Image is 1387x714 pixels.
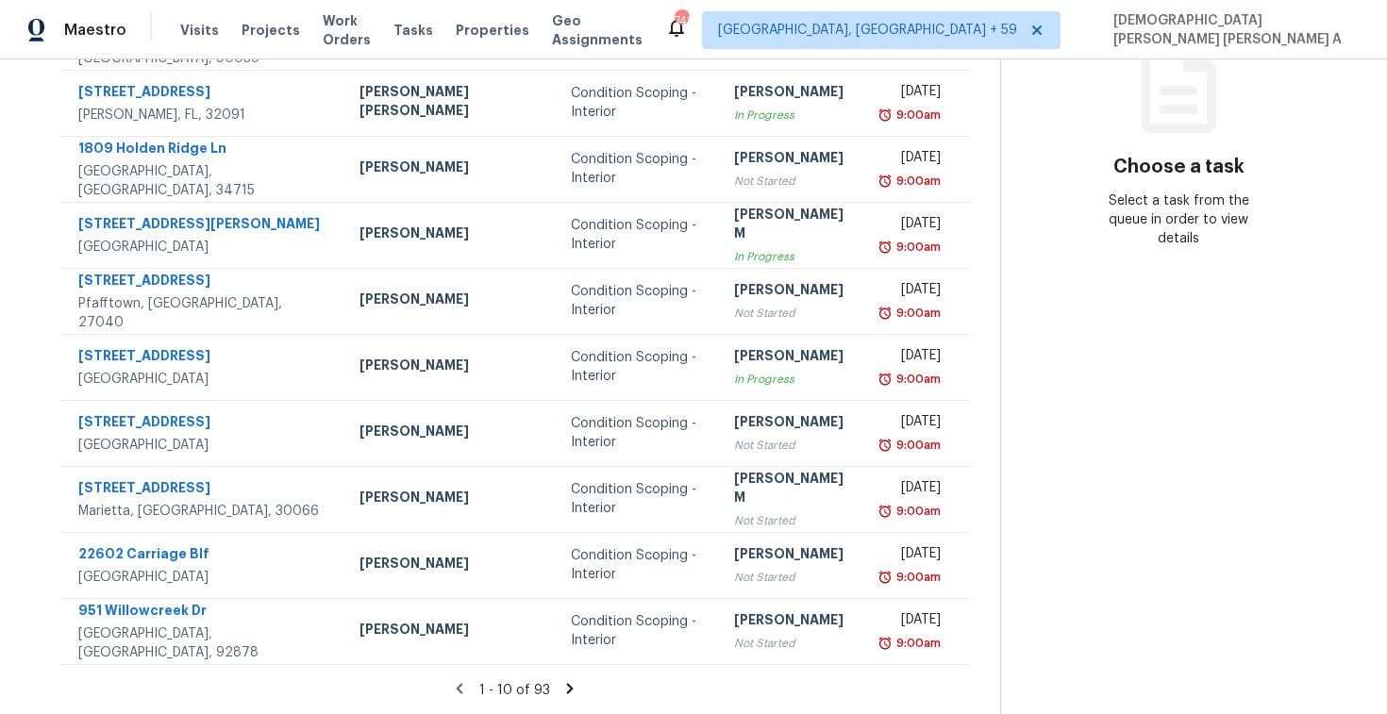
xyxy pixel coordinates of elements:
div: Condition Scoping - Interior [571,150,704,188]
div: [PERSON_NAME] [359,224,540,247]
div: [PERSON_NAME] [359,158,540,181]
span: Tasks [393,24,433,37]
div: [PERSON_NAME] [359,554,540,577]
span: Maestro [64,21,126,40]
div: [STREET_ADDRESS] [78,478,329,502]
div: [PERSON_NAME] [734,412,853,436]
div: [PERSON_NAME] [734,610,853,634]
div: [PERSON_NAME], FL, 32091 [78,106,329,125]
div: Condition Scoping - Interior [571,612,704,650]
div: Select a task from the queue in order to view details [1090,191,1268,248]
div: In Progress [734,106,853,125]
div: [STREET_ADDRESS][PERSON_NAME] [78,214,329,238]
div: Condition Scoping - Interior [571,480,704,518]
div: [PERSON_NAME] M [734,469,853,511]
div: [DATE] [882,412,940,436]
div: [STREET_ADDRESS] [78,82,329,106]
div: Condition Scoping - Interior [571,282,704,320]
img: Overdue Alarm Icon [877,172,893,191]
div: [DATE] [882,478,940,502]
div: [DATE] [882,610,940,634]
div: 9:00am [893,436,941,455]
div: [STREET_ADDRESS] [78,412,329,436]
span: Work Orders [323,11,371,49]
div: 9:00am [893,634,941,653]
span: 1 - 10 of 93 [479,684,550,697]
div: [PERSON_NAME] [359,620,540,643]
div: [PERSON_NAME] [359,290,540,313]
div: [PERSON_NAME] [734,346,853,370]
div: [DATE] [882,148,940,172]
div: Condition Scoping - Interior [571,546,704,584]
div: 9:00am [893,568,941,587]
div: Not Started [734,172,853,191]
div: [PERSON_NAME] [359,356,540,379]
div: Condition Scoping - Interior [571,84,704,122]
div: 951 Willowcreek Dr [78,601,329,624]
div: [PERSON_NAME] [734,544,853,568]
div: 1809 Holden Ridge Ln [78,139,329,162]
div: Condition Scoping - Interior [571,414,704,452]
div: [DATE] [882,82,940,106]
div: In Progress [734,370,853,389]
div: [GEOGRAPHIC_DATA] [78,436,329,455]
div: Not Started [734,304,853,323]
div: 9:00am [893,304,941,323]
div: [STREET_ADDRESS] [78,271,329,294]
span: Projects [242,21,300,40]
div: 9:00am [893,106,941,125]
img: Overdue Alarm Icon [877,436,893,455]
div: [GEOGRAPHIC_DATA], [GEOGRAPHIC_DATA], 34715 [78,162,329,200]
span: Geo Assignments [552,11,643,49]
img: Overdue Alarm Icon [877,568,893,587]
div: Not Started [734,511,853,530]
div: Not Started [734,436,853,455]
div: [PERSON_NAME] [359,422,540,445]
div: 9:00am [893,502,941,521]
div: 22602 Carriage Blf [78,544,329,568]
div: [DATE] [882,346,940,370]
span: [GEOGRAPHIC_DATA], [GEOGRAPHIC_DATA] + 59 [718,21,1017,40]
div: Marietta, [GEOGRAPHIC_DATA], 30066 [78,502,329,521]
div: 740 [675,11,688,30]
div: [PERSON_NAME] [734,148,853,172]
div: [PERSON_NAME] [734,280,853,304]
img: Overdue Alarm Icon [877,304,893,323]
div: [DATE] [882,280,940,304]
div: [GEOGRAPHIC_DATA] [78,370,329,389]
div: [PERSON_NAME] M [734,205,853,247]
div: 9:00am [893,370,941,389]
span: [DEMOGRAPHIC_DATA][PERSON_NAME] [PERSON_NAME] A [1106,11,1359,49]
div: Not Started [734,634,853,653]
span: Visits [180,21,219,40]
div: [PERSON_NAME] [PERSON_NAME] [359,82,540,125]
img: Overdue Alarm Icon [877,106,893,125]
div: Not Started [734,568,853,587]
div: [STREET_ADDRESS] [78,346,329,370]
img: Overdue Alarm Icon [877,370,893,389]
div: [DATE] [882,214,940,238]
div: 9:00am [893,172,941,191]
div: [DATE] [882,544,940,568]
div: [GEOGRAPHIC_DATA] [78,238,329,257]
img: Overdue Alarm Icon [877,238,893,257]
h3: Choose a task [1113,158,1245,176]
div: 9:00am [893,238,941,257]
img: Overdue Alarm Icon [877,502,893,521]
div: [PERSON_NAME] [734,82,853,106]
div: Pfafftown, [GEOGRAPHIC_DATA], 27040 [78,294,329,332]
img: Overdue Alarm Icon [877,634,893,653]
div: Condition Scoping - Interior [571,216,704,254]
div: [GEOGRAPHIC_DATA], [GEOGRAPHIC_DATA], 92878 [78,624,329,662]
div: Condition Scoping - Interior [571,348,704,386]
div: In Progress [734,247,853,266]
span: Properties [456,21,529,40]
div: [GEOGRAPHIC_DATA] [78,568,329,587]
div: [PERSON_NAME] [359,488,540,511]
